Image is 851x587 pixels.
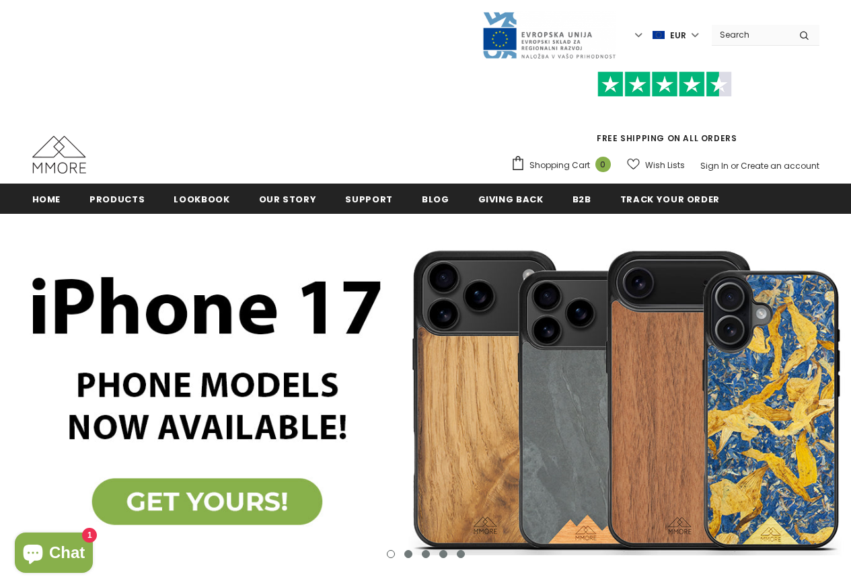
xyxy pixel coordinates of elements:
a: Giving back [478,184,544,214]
span: Lookbook [174,193,229,206]
a: Blog [422,184,449,214]
span: 0 [595,157,611,172]
span: Home [32,193,61,206]
span: Blog [422,193,449,206]
a: B2B [572,184,591,214]
img: Javni Razpis [482,11,616,60]
span: Our Story [259,193,317,206]
a: Create an account [741,160,819,171]
span: or [731,160,739,171]
button: 1 [387,550,395,558]
button: 5 [457,550,465,558]
span: B2B [572,193,591,206]
iframe: Customer reviews powered by Trustpilot [511,97,819,132]
a: Javni Razpis [482,29,616,40]
span: EUR [670,29,686,42]
span: Shopping Cart [529,159,590,172]
img: MMORE Cases [32,136,86,173]
a: Track your order [620,184,720,214]
inbox-online-store-chat: Shopify online store chat [11,533,97,576]
a: Wish Lists [627,153,685,177]
button: 3 [422,550,430,558]
a: Shopping Cart 0 [511,155,618,175]
a: Home [32,184,61,214]
span: Giving back [478,193,544,206]
a: Lookbook [174,184,229,214]
span: Products [89,193,145,206]
span: Track your order [620,193,720,206]
span: support [345,193,393,206]
span: Wish Lists [645,159,685,172]
button: 4 [439,550,447,558]
button: 2 [404,550,412,558]
a: Sign In [700,160,729,171]
img: Trust Pilot Stars [597,71,732,97]
input: Search Site [712,25,789,44]
a: Our Story [259,184,317,214]
a: support [345,184,393,214]
a: Products [89,184,145,214]
span: FREE SHIPPING ON ALL ORDERS [511,77,819,144]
